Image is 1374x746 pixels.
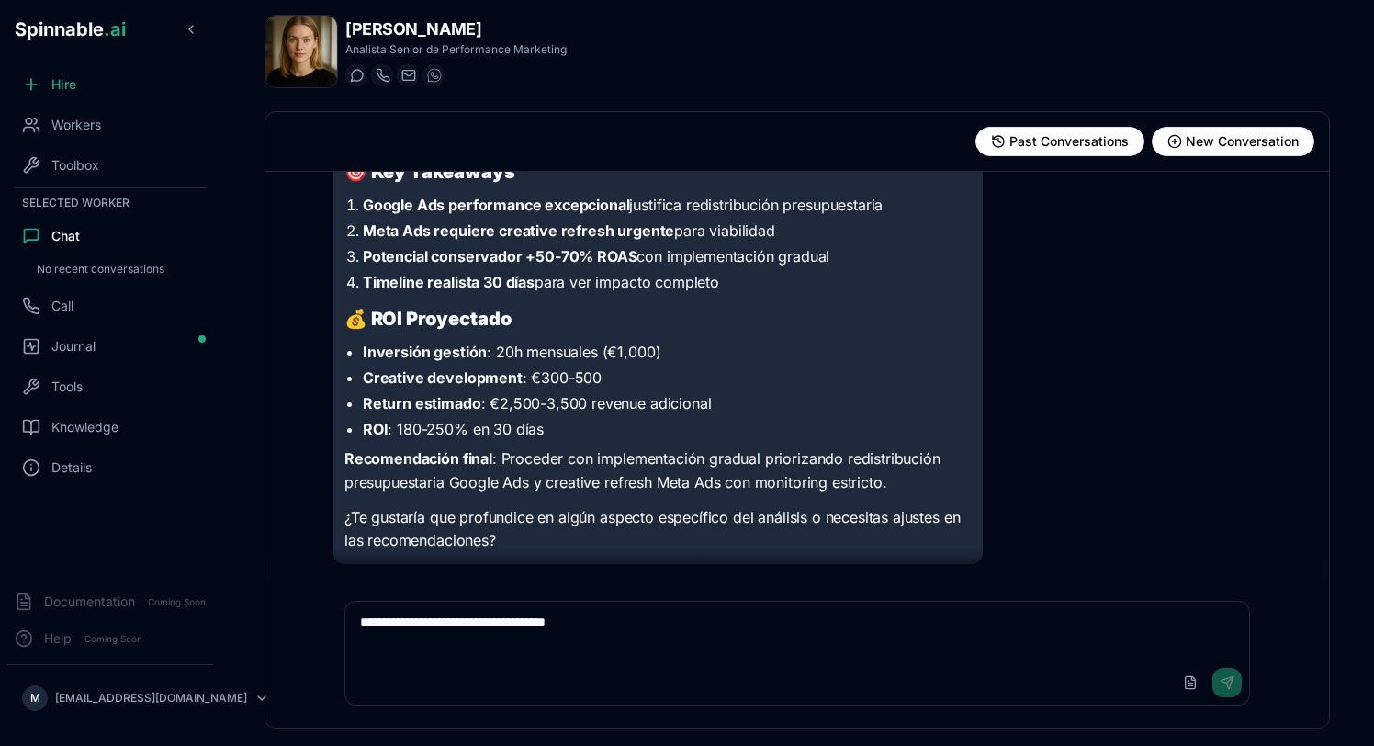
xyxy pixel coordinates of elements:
[363,341,972,363] li: : 20h mensuales (€1,000)
[51,297,73,315] span: Call
[51,156,99,175] span: Toolbox
[363,220,972,242] li: para viabilidad
[345,42,567,57] p: Analista Senior de Performance Marketing
[29,258,206,280] div: No recent conversations
[1186,132,1299,151] span: New Conversation
[1152,127,1314,156] button: Start new conversation
[51,378,83,396] span: Tools
[975,127,1144,156] button: View past conversations
[51,337,96,356] span: Journal
[363,367,972,389] li: : €300-500
[345,64,367,86] button: Start a chat with Isla Nguyen
[397,64,419,86] button: Send email to isla.nguyen@getspinnable.ai
[363,394,481,413] strong: Return estimado
[51,458,92,477] span: Details
[344,161,515,183] strong: 🎯 Key Takeaways
[363,221,674,240] strong: Meta Ads requiere creative refresh urgente
[51,418,118,436] span: Knowledge
[44,593,135,611] span: Documentation
[363,245,972,267] li: con implementación gradual
[7,192,213,214] div: Selected Worker
[363,418,972,440] li: : 180-250% en 30 días
[371,64,393,86] button: Start a call with Isla Nguyen
[142,593,211,611] span: Coming Soon
[427,68,442,83] img: WhatsApp
[79,630,148,648] span: Coming Soon
[363,273,535,291] strong: Timeline realista 30 días
[15,18,126,40] span: Spinnable
[51,116,101,134] span: Workers
[344,308,512,330] strong: 💰 ROI Proyectado
[363,194,972,216] li: justifica redistribución presupuestaria
[363,392,972,414] li: : €2,500-3,500 revenue adicional
[363,247,637,266] strong: Potencial conservador +50-70% ROAS
[265,16,337,87] img: Isla Nguyen
[363,420,389,438] strong: ROI
[363,343,487,361] strong: Inversión gestión
[344,447,972,494] p: : Proceder con implementación gradual priorizando redistribución presupuestaria Google Ads y crea...
[344,506,972,553] p: ¿Te gustaría que profundice en algún aspecto específico del análisis o necesitas ajustes en las r...
[363,368,523,387] strong: Creative development
[104,18,126,40] span: .ai
[363,271,972,293] li: para ver impacto completo
[344,449,492,468] strong: Recomendación final
[1009,132,1129,151] span: Past Conversations
[51,227,80,245] span: Chat
[15,680,206,717] button: M[EMAIL_ADDRESS][DOMAIN_NAME]
[30,691,40,706] span: M
[363,196,630,214] strong: Google Ads performance excepcional
[55,691,247,706] p: [EMAIL_ADDRESS][DOMAIN_NAME]
[422,64,445,86] button: WhatsApp
[44,629,72,648] span: Help
[345,17,567,42] h1: [PERSON_NAME]
[51,75,76,94] span: Hire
